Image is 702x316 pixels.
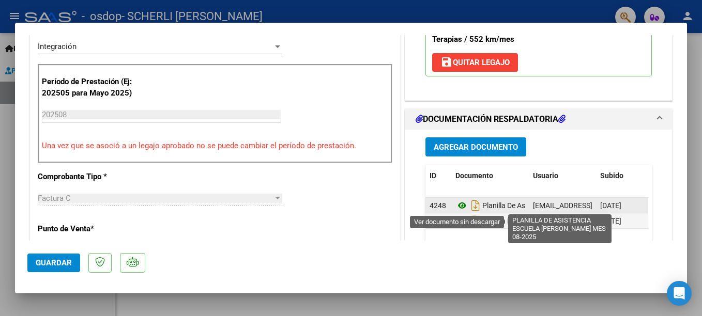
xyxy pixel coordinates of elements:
[430,217,446,225] span: 4249
[42,76,146,99] p: Período de Prestación (Ej: 202505 para Mayo 2025)
[38,42,77,51] span: Integración
[434,143,518,152] span: Agregar Documento
[416,113,566,125] h1: DOCUMENTACIÓN RESPALDATORIA
[451,165,529,187] datatable-header-cell: Documento
[667,281,692,306] div: Open Intercom Messenger
[600,171,623,180] span: Subido
[533,171,558,180] span: Usuario
[596,165,648,187] datatable-header-cell: Subido
[425,137,526,156] button: Agregar Documento
[600,217,621,225] span: [DATE]
[440,58,510,67] span: Quitar Legajo
[38,194,71,203] span: Factura C
[455,201,677,210] span: Planilla De Asistencia Escuela [PERSON_NAME] Mes 08-2025
[405,109,672,130] mat-expansion-panel-header: DOCUMENTACIÓN RESPALDATORIA
[529,165,596,187] datatable-header-cell: Usuario
[38,171,144,183] p: Comprobante Tipo *
[27,254,80,272] button: Guardar
[600,201,621,210] span: [DATE]
[425,165,451,187] datatable-header-cell: ID
[455,217,676,225] span: Planilla De Asistencia Terapia [PERSON_NAME] Mes 08-2025
[38,223,144,235] p: Punto de Venta
[469,213,482,229] i: Descargar documento
[469,197,482,214] i: Descargar documento
[455,171,493,180] span: Documento
[430,201,446,210] span: 4248
[430,171,436,180] span: ID
[432,53,518,72] button: Quitar Legajo
[648,165,699,187] datatable-header-cell: Acción
[440,56,453,68] mat-icon: save
[42,140,388,152] p: Una vez que se asoció a un legajo aprobado no se puede cambiar el período de prestación.
[36,258,72,267] span: Guardar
